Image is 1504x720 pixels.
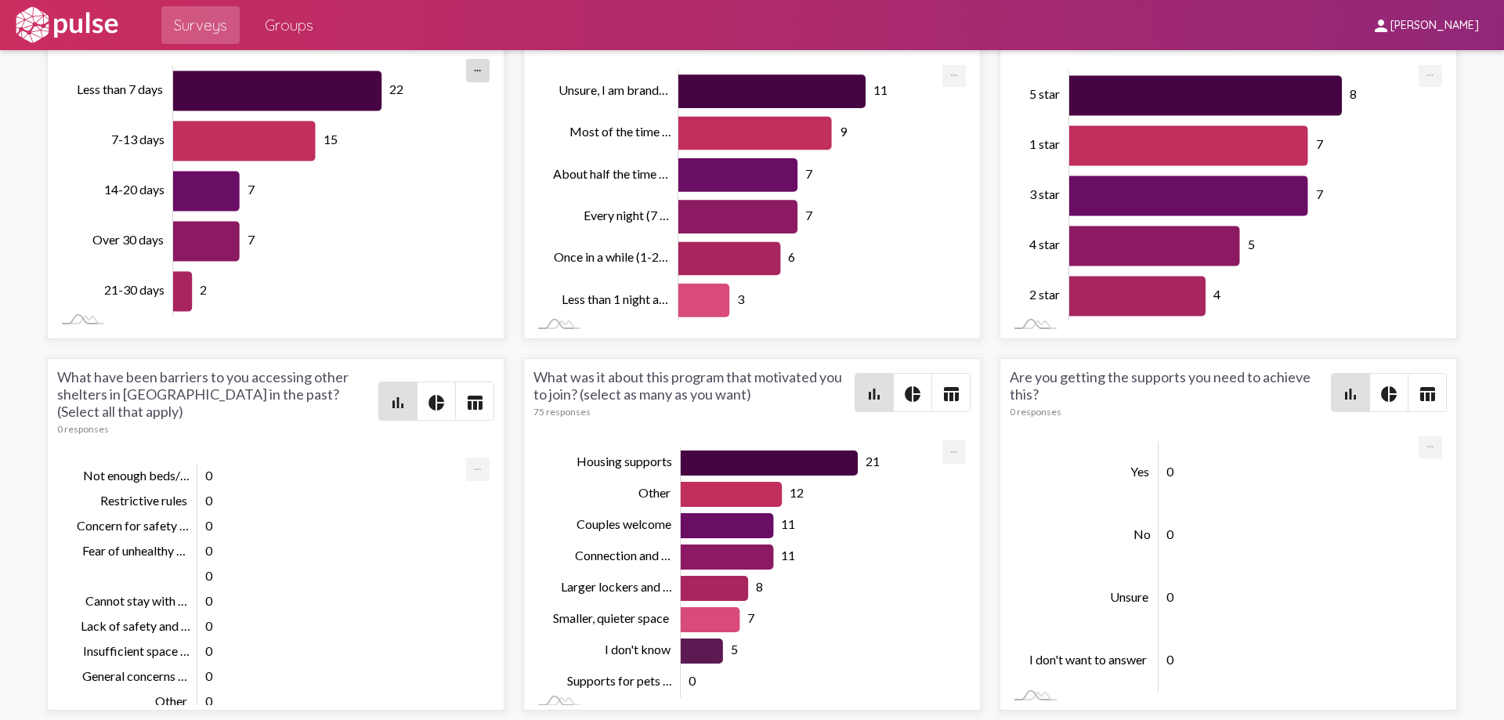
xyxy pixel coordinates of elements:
tspan: Concern for safety … [77,519,189,534]
tspan: 5 star [1029,87,1060,102]
tspan: 0 [205,594,213,609]
tspan: 7 [747,611,754,626]
tspan: 7 [1315,137,1322,152]
span: [PERSON_NAME] [1390,19,1479,33]
tspan: 22 [389,82,403,97]
a: Export [Press ENTER or use arrow keys to navigate] [1419,435,1442,450]
tspan: Unsure [1110,590,1148,605]
tspan: Connection and … [575,548,671,563]
tspan: I don't want to answer [1029,653,1147,668]
tspan: 0 [205,544,213,559]
tspan: Not enough beds/… [83,469,190,483]
a: Export [Press ENTER or use arrow keys to navigate] [466,59,490,74]
tspan: Fear of unhealthy … [82,544,186,559]
tspan: 15 [323,132,337,147]
tspan: Smaller, quieter space [553,611,669,626]
tspan: Larger lockers and … [561,580,672,595]
button: Table view [1408,374,1446,411]
button: Bar chart [1332,374,1369,411]
tspan: General concerns … [82,669,187,684]
tspan: 7 [247,233,254,248]
tspan: Unsure, I am brand… [559,82,668,97]
a: Export [Press ENTER or use arrow keys to navigate] [1419,63,1442,78]
span: Groups [265,11,313,39]
g: Chart [553,71,945,322]
tspan: 7 [805,208,812,223]
tspan: 0 [689,674,696,689]
button: Bar chart [855,374,893,411]
tspan: 0 [205,619,213,634]
tspan: 8 [1350,87,1357,102]
button: Pie style chart [1370,374,1408,411]
tspan: Housing supports [577,454,672,469]
tspan: 8 [756,580,763,595]
a: Export [Press ENTER or use arrow keys to navigate] [942,440,966,455]
tspan: Less than 1 night a… [562,291,668,306]
g: Chart [77,465,469,716]
tspan: 0 [1166,527,1174,542]
div: What have been barriers to you accessing other shelters in [GEOGRAPHIC_DATA] in the past? (Select... [57,368,378,435]
tspan: 11 [873,82,888,97]
g: Chart [1029,442,1422,693]
g: Series [1069,76,1342,317]
tspan: Restrictive rules [100,494,187,508]
tspan: 21-30 days [104,283,164,298]
tspan: 11 [781,517,795,532]
div: 0 responses [1010,406,1331,418]
g: Chart [553,447,945,699]
tspan: 2 star [1029,288,1060,302]
div: What was it about this program that motivated you to join? (select as many as you want) [533,368,855,418]
tspan: 0 [205,494,213,508]
tspan: 12 [790,486,804,501]
tspan: No [1133,527,1151,542]
div: 0 responses [57,423,378,435]
img: white-logo.svg [13,5,121,45]
button: Pie style chart [418,382,455,420]
tspan: 0 [205,569,213,584]
g: Chart [1029,71,1422,322]
mat-icon: bar_chart [389,393,407,412]
button: Pie style chart [894,374,931,411]
tspan: Other [638,486,671,501]
tspan: Other [155,694,187,709]
tspan: 0 [1166,465,1174,479]
g: Series [678,75,866,317]
tspan: Every night (7 … [584,208,669,223]
tspan: 3 [737,291,745,306]
div: Are you getting the supports you need to achieve this? [1010,368,1331,418]
a: Export [Press ENTER or use arrow keys to navigate] [942,63,966,78]
tspan: 0 [205,469,213,483]
tspan: 6 [788,250,795,265]
tspan: Less than 7 days [77,82,163,97]
tspan: 7 [247,183,254,197]
tspan: Yes [1130,465,1149,479]
mat-icon: pie_chart [1379,385,1398,403]
tspan: About half the time … [553,166,668,181]
tspan: Most of the time … [569,125,671,139]
mat-icon: bar_chart [865,385,884,403]
tspan: Once in a while (1-2… [554,250,668,265]
tspan: 3 star [1029,187,1060,202]
a: Surveys [161,6,240,44]
tspan: 4 [1213,288,1220,302]
tspan: 0 [205,694,213,709]
tspan: I don't know [605,642,671,657]
g: Chart [77,66,469,317]
a: Groups [252,6,326,44]
tspan: 0 [1166,653,1174,668]
tspan: Couples welcome [577,517,671,532]
tspan: 0 [205,669,213,684]
span: Surveys [174,11,227,39]
g: Series [173,71,381,312]
tspan: 9 [839,125,847,139]
mat-icon: table_chart [465,393,484,412]
tspan: Lack of safety and … [81,619,190,634]
tspan: Over 30 days [92,233,164,248]
tspan: Supports for pets … [567,674,672,689]
mat-icon: bar_chart [1341,385,1360,403]
button: [PERSON_NAME] [1359,10,1491,39]
tspan: 14-20 days [104,183,164,197]
mat-icon: person [1372,16,1390,35]
tspan: 7 [1315,187,1322,202]
tspan: 5 [730,642,737,657]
